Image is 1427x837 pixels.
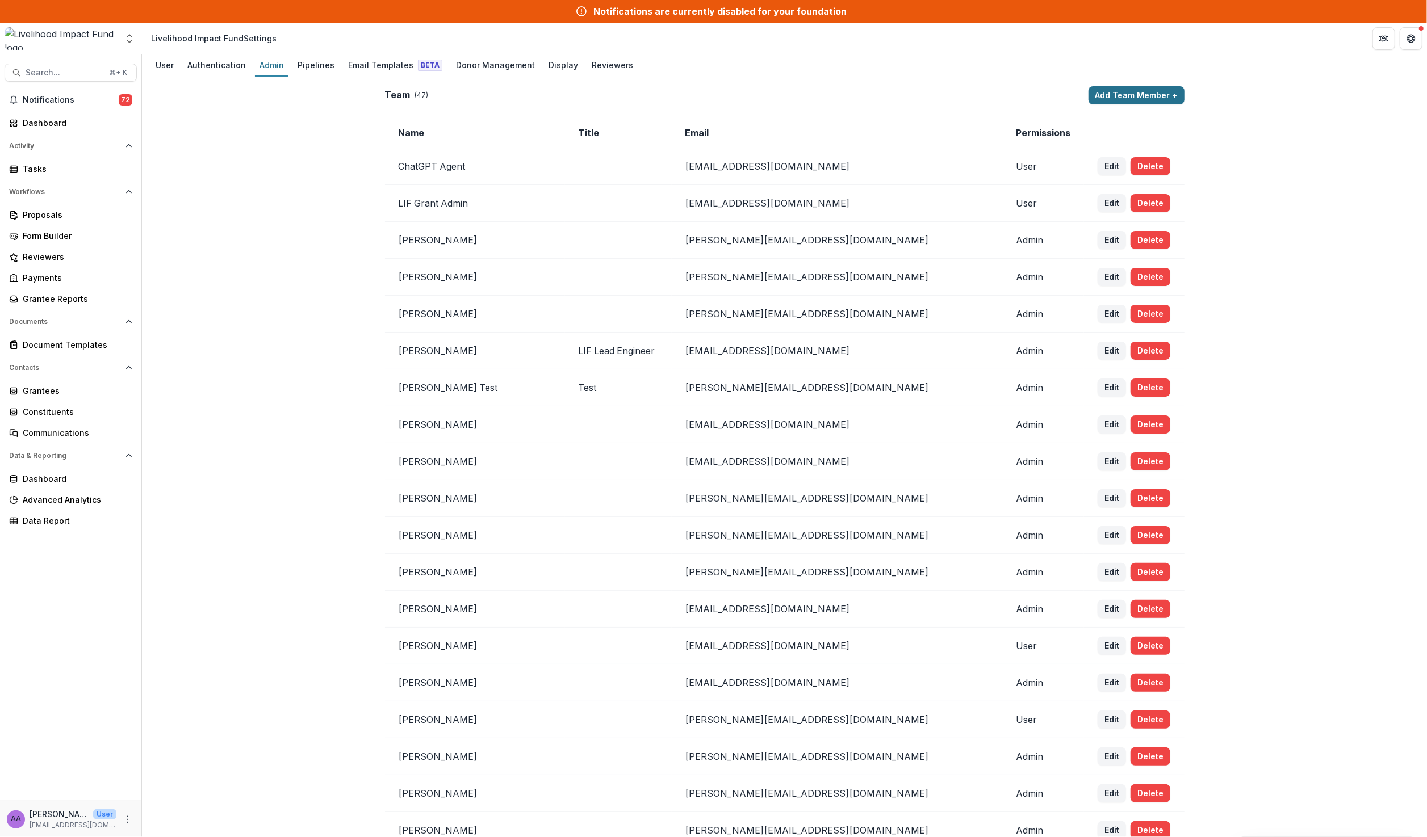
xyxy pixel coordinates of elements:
td: [PERSON_NAME][EMAIL_ADDRESS][DOMAIN_NAME] [672,738,1003,775]
button: Edit [1098,637,1126,655]
div: Payments [23,272,128,284]
td: [PERSON_NAME] [385,517,565,554]
button: Edit [1098,563,1126,581]
div: Authentication [183,57,250,73]
h2: Team [385,90,411,100]
td: Permissions [1002,118,1084,148]
div: Reviewers [587,57,638,73]
a: Tasks [5,159,137,178]
a: Advanced Analytics [5,490,137,509]
td: Admin [1002,443,1084,480]
button: Delete [1131,710,1170,729]
td: User [1002,701,1084,738]
a: Admin [255,54,288,77]
div: Communications [23,427,128,439]
a: Data Report [5,511,137,530]
td: Admin [1002,296,1084,333]
button: Open Documents [5,313,137,331]
button: Open Contacts [5,359,137,377]
img: Livelihood Impact Fund logo [5,27,117,50]
button: Notifications72 [5,91,137,109]
a: Document Templates [5,335,137,354]
td: Name [385,118,565,148]
button: Delete [1131,637,1170,655]
td: [PERSON_NAME] [385,259,565,296]
div: Advanced Analytics [23,494,128,506]
a: Constituents [5,402,137,421]
a: Grantees [5,381,137,400]
div: Pipelines [293,57,339,73]
span: Activity [9,142,121,150]
button: Search... [5,64,137,82]
td: [PERSON_NAME] [385,443,565,480]
button: Edit [1098,415,1126,434]
button: Open Data & Reporting [5,447,137,465]
span: Contacts [9,364,121,372]
button: Delete [1131,452,1170,470]
a: Proposals [5,205,137,224]
span: Beta [418,60,442,71]
a: Payments [5,268,137,287]
td: [PERSON_NAME][EMAIL_ADDRESS][DOMAIN_NAME] [672,480,1003,517]
button: Delete [1131,231,1170,249]
td: [PERSON_NAME] [385,480,565,517]
td: Email [672,118,1003,148]
button: Edit [1098,231,1126,249]
button: Delete [1131,378,1170,397]
a: Reviewers [587,54,638,77]
button: Delete [1131,415,1170,434]
td: [PERSON_NAME][EMAIL_ADDRESS][DOMAIN_NAME] [672,222,1003,259]
button: Edit [1098,526,1126,544]
button: Edit [1098,747,1126,766]
button: Delete [1131,342,1170,360]
a: Authentication [183,54,250,77]
span: Data & Reporting [9,452,121,460]
td: [PERSON_NAME][EMAIL_ADDRESS][DOMAIN_NAME] [672,775,1003,812]
a: Display [544,54,583,77]
button: Edit [1098,378,1126,397]
button: Edit [1098,305,1126,323]
td: [PERSON_NAME][EMAIL_ADDRESS][DOMAIN_NAME] [672,369,1003,406]
div: Data Report [23,515,128,527]
td: User [1002,628,1084,664]
a: Pipelines [293,54,339,77]
button: Delete [1131,157,1170,175]
span: Workflows [9,188,121,196]
button: Delete [1131,305,1170,323]
td: [PERSON_NAME] [385,406,565,443]
p: [EMAIL_ADDRESS][DOMAIN_NAME] [30,820,116,830]
td: Admin [1002,259,1084,296]
td: LIF Grant Admin [385,185,565,222]
span: Documents [9,318,121,326]
button: More [121,813,135,826]
button: Add Team Member + [1089,86,1185,104]
button: Delete [1131,674,1170,692]
a: Grantee Reports [5,289,137,308]
td: [PERSON_NAME][EMAIL_ADDRESS][DOMAIN_NAME] [672,259,1003,296]
div: Dashboard [23,117,128,129]
div: Proposals [23,209,128,221]
div: Constituents [23,406,128,418]
td: [EMAIL_ADDRESS][DOMAIN_NAME] [672,185,1003,222]
button: Delete [1131,747,1170,766]
td: Test [565,369,672,406]
button: Edit [1098,452,1126,470]
td: Admin [1002,738,1084,775]
button: Open Workflows [5,183,137,201]
div: Dashboard [23,473,128,485]
td: [EMAIL_ADDRESS][DOMAIN_NAME] [672,591,1003,628]
td: [EMAIL_ADDRESS][DOMAIN_NAME] [672,406,1003,443]
td: [EMAIL_ADDRESS][DOMAIN_NAME] [672,628,1003,664]
div: Tasks [23,163,128,175]
button: Open entity switcher [122,27,137,50]
a: Dashboard [5,469,137,488]
button: Delete [1131,526,1170,544]
a: Dashboard [5,113,137,132]
button: Delete [1131,489,1170,507]
td: User [1002,185,1084,222]
div: Admin [255,57,288,73]
td: [PERSON_NAME] Test [385,369,565,406]
button: Delete [1131,784,1170,802]
td: ChatGPT Agent [385,148,565,185]
td: Admin [1002,480,1084,517]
